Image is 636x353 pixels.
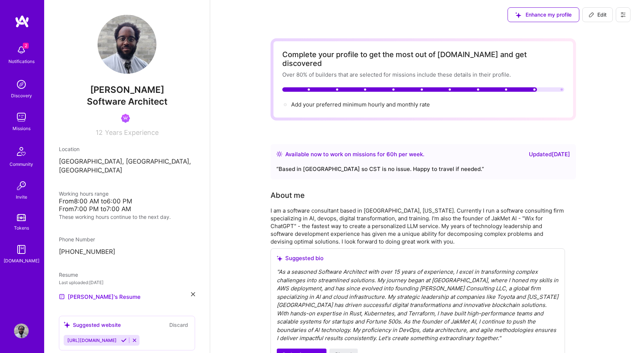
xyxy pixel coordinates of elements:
[4,257,39,265] div: [DOMAIN_NAME]
[12,324,31,338] a: User Avatar
[59,279,195,286] div: Last uploaded: [DATE]
[508,7,579,22] button: Enhance my profile
[277,268,559,343] div: " As a seasoned Software Architect with over 15 years of experience, I excel in transforming comp...
[59,145,195,153] div: Location
[59,248,195,256] p: [PHONE_NUMBER]
[59,84,195,95] span: [PERSON_NAME]
[67,338,117,343] span: [URL][DOMAIN_NAME]
[16,193,27,201] div: Invite
[271,190,305,201] div: About me
[59,191,109,197] span: Working hours range
[277,255,559,262] div: Suggested bio
[17,214,26,221] img: tokens
[276,151,282,157] img: Availability
[277,256,282,261] i: icon SuggestedTeams
[121,114,130,123] img: Been on Mission
[59,294,65,300] img: Resume
[582,7,613,22] button: Edit
[59,292,141,301] a: [PERSON_NAME]'s Resume
[59,213,195,221] div: These working hours continue to the next day.
[14,224,29,232] div: Tokens
[10,160,33,168] div: Community
[64,322,70,328] i: icon SuggestedTeams
[271,207,565,245] div: I am a software consultant based in [GEOGRAPHIC_DATA], [US_STATE]. Currently I run a software con...
[59,272,78,278] span: Resume
[8,57,35,65] div: Notifications
[589,11,607,18] span: Edit
[282,71,564,78] div: Over 80% of builders that are selected for missions include these details in their profile.
[59,205,195,213] div: From 7:00 PM to 7:00 AM
[14,77,29,92] img: discovery
[132,338,137,343] i: Reject
[191,292,195,296] i: icon Close
[64,321,121,329] div: Suggested website
[14,324,29,338] img: User Avatar
[529,150,570,159] div: Updated [DATE]
[96,129,103,136] span: 12
[23,43,29,49] span: 2
[98,15,156,74] img: User Avatar
[13,143,30,160] img: Community
[105,129,159,136] span: Years Experience
[11,92,32,99] div: Discovery
[14,242,29,257] img: guide book
[121,338,127,343] i: Accept
[515,12,521,18] i: icon SuggestedTeams
[167,321,190,329] button: Discard
[282,50,564,68] div: Complete your profile to get the most out of [DOMAIN_NAME] and get discovered
[291,101,430,108] span: Add your preferred minimum hourly and monthly rate
[59,236,95,242] span: Phone Number
[87,96,167,107] span: Software Architect
[14,178,29,193] img: Invite
[14,110,29,125] img: teamwork
[15,15,29,28] img: logo
[13,125,31,132] div: Missions
[285,150,424,159] div: Available now to work on missions for h per week .
[59,157,195,175] p: [GEOGRAPHIC_DATA], [GEOGRAPHIC_DATA], [GEOGRAPHIC_DATA]
[515,11,572,18] span: Enhance my profile
[14,43,29,57] img: bell
[386,151,394,158] span: 60
[276,165,570,174] div: “ Based in [GEOGRAPHIC_DATA] so CST is no issue. Happy to travel if needed. ”
[59,198,195,205] div: From 8:00 AM to 6:00 PM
